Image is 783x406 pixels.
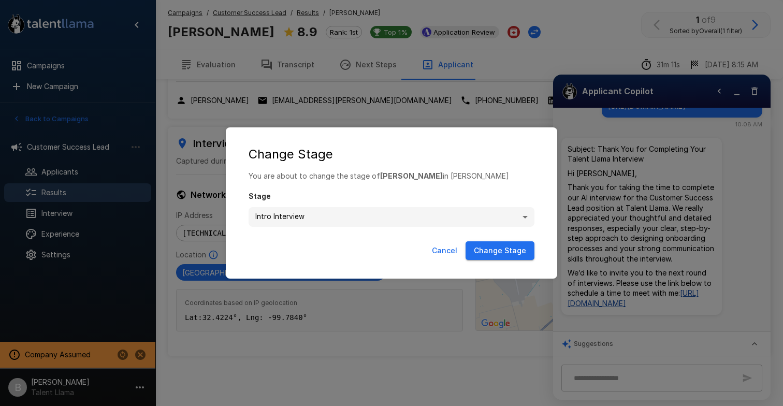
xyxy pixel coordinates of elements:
[249,192,534,202] label: Stage
[428,241,461,260] button: Cancel
[466,241,534,260] button: Change Stage
[236,138,547,171] h2: Change Stage
[249,207,534,227] div: Intro Interview
[380,171,443,180] b: [PERSON_NAME]
[249,171,534,181] p: You are about to change the stage of in [PERSON_NAME]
